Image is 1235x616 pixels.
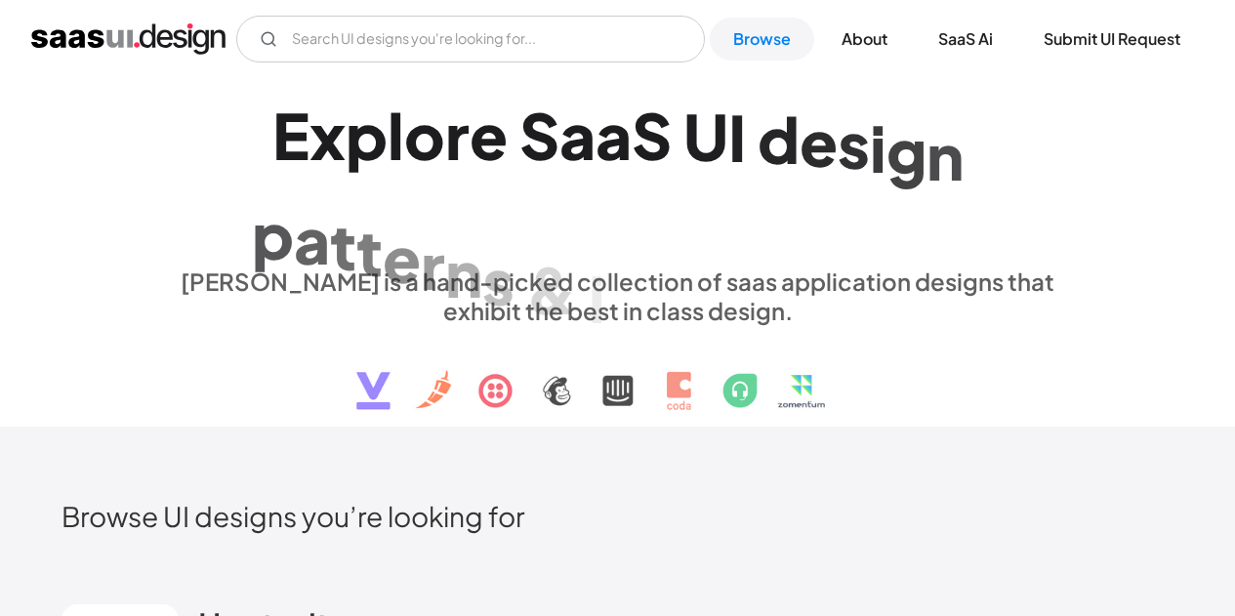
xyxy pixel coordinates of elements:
div: p [346,98,388,173]
h2: Browse UI designs you’re looking for [62,499,1173,533]
div: a [294,202,330,277]
a: Browse [710,18,814,61]
div: t [330,208,356,283]
div: e [470,98,508,173]
div: d [758,102,800,177]
div: o [404,98,445,173]
div: i [870,109,886,185]
input: Search UI designs you're looking for... [236,16,705,62]
div: e [800,103,838,179]
div: n [926,117,964,192]
a: Submit UI Request [1020,18,1204,61]
div: n [445,235,482,310]
div: e [383,221,421,296]
div: I [728,100,746,175]
a: home [31,23,226,55]
div: s [838,106,870,182]
div: r [421,228,445,304]
div: a [559,98,596,173]
div: S [519,98,559,173]
form: Email Form [236,16,705,62]
a: SaaS Ai [915,18,1016,61]
h1: Explore SaaS UI design patterns & interactions. [169,98,1067,248]
div: p [252,197,294,272]
div: g [886,113,926,188]
div: s [482,244,515,319]
div: l [388,98,404,173]
div: r [445,98,470,173]
div: a [596,98,632,173]
img: text, icon, saas logo [322,325,914,427]
div: i [589,262,605,337]
div: x [309,98,346,173]
div: U [683,99,728,174]
div: & [526,252,577,327]
div: S [632,98,672,173]
a: About [818,18,911,61]
div: [PERSON_NAME] is a hand-picked collection of saas application designs that exhibit the best in cl... [169,267,1067,325]
div: E [272,98,309,173]
div: t [356,214,383,289]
